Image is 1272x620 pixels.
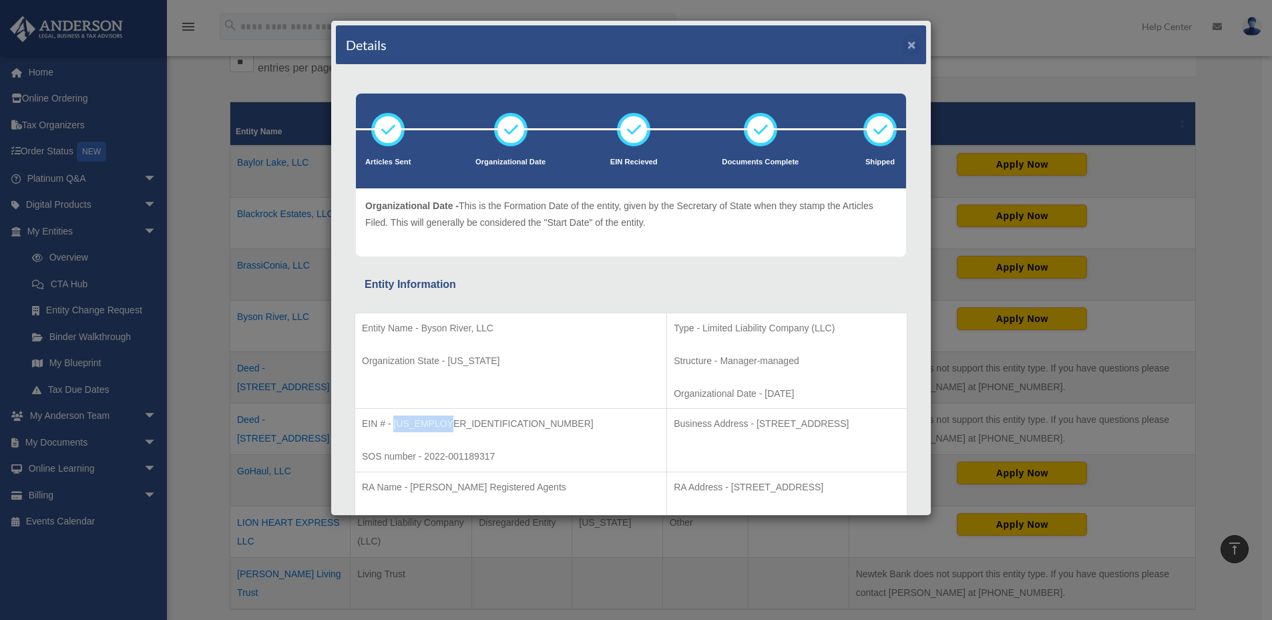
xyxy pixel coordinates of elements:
[362,416,660,432] p: EIN # - [US_EMPLOYER_IDENTIFICATION_NUMBER]
[610,156,658,169] p: EIN Recieved
[362,320,660,337] p: Entity Name - Byson River, LLC
[362,512,660,528] p: Tax Matter Representative - Disregarded Entity
[475,156,546,169] p: Organizational Date
[674,416,900,432] p: Business Address - [STREET_ADDRESS]
[674,512,900,528] p: Nominee Info - false
[863,156,897,169] p: Shipped
[362,448,660,465] p: SOS number - 2022-001189317
[346,35,387,54] h4: Details
[362,479,660,496] p: RA Name - [PERSON_NAME] Registered Agents
[907,37,916,51] button: ×
[365,200,459,211] span: Organizational Date -
[674,479,900,496] p: RA Address - [STREET_ADDRESS]
[674,385,900,402] p: Organizational Date - [DATE]
[365,198,897,230] p: This is the Formation Date of the entity, given by the Secretary of State when they stamp the Art...
[722,156,799,169] p: Documents Complete
[365,156,411,169] p: Articles Sent
[674,320,900,337] p: Type - Limited Liability Company (LLC)
[365,275,897,294] div: Entity Information
[362,353,660,369] p: Organization State - [US_STATE]
[674,353,900,369] p: Structure - Manager-managed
